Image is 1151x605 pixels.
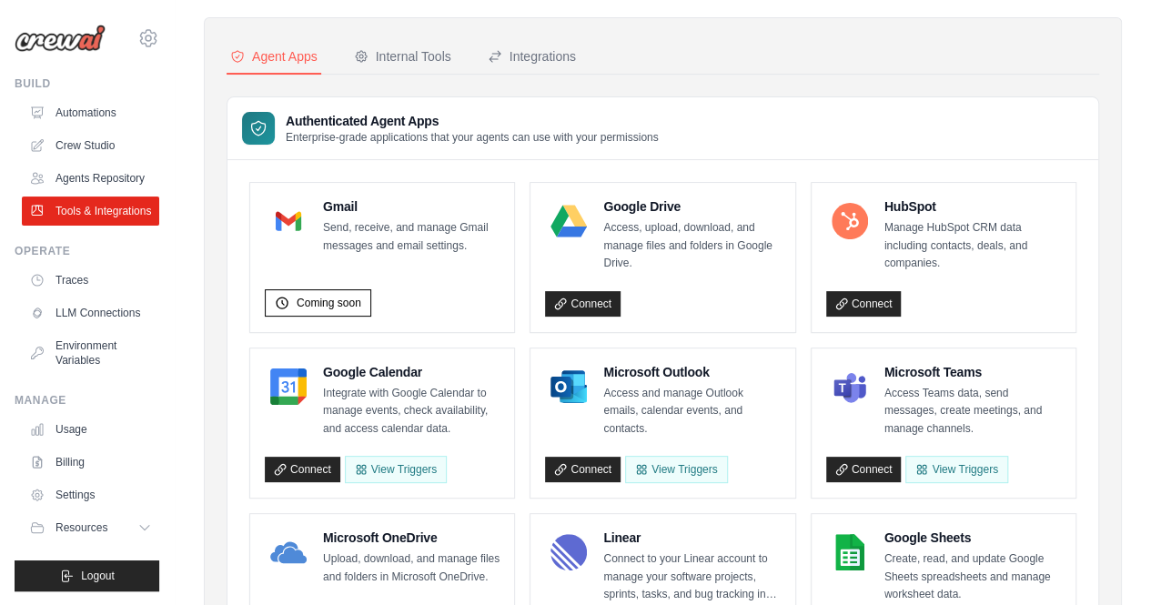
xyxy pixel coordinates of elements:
[884,550,1061,604] p: Create, read, and update Google Sheets spreadsheets and manage worksheet data.
[22,98,159,127] a: Automations
[832,534,868,570] img: Google Sheets Logo
[884,219,1061,273] p: Manage HubSpot CRM data including contacts, deals, and companies.
[603,363,780,381] h4: Microsoft Outlook
[15,244,159,258] div: Operate
[323,529,500,547] h4: Microsoft OneDrive
[270,534,307,570] img: Microsoft OneDrive Logo
[22,415,159,444] a: Usage
[603,197,780,216] h4: Google Drive
[905,456,1007,483] : View Triggers
[22,197,159,226] a: Tools & Integrations
[550,534,587,570] img: Linear Logo
[350,40,455,75] button: Internal Tools
[323,385,500,439] p: Integrate with Google Calendar to manage events, check availability, and access calendar data.
[484,40,580,75] button: Integrations
[56,520,107,535] span: Resources
[884,363,1061,381] h4: Microsoft Teams
[826,291,902,317] a: Connect
[270,203,307,239] img: Gmail Logo
[545,291,621,317] a: Connect
[345,456,447,483] button: View Triggers
[603,219,780,273] p: Access, upload, download, and manage files and folders in Google Drive.
[603,385,780,439] p: Access and manage Outlook emails, calendar events, and contacts.
[603,529,780,547] h4: Linear
[884,385,1061,439] p: Access Teams data, send messages, create meetings, and manage channels.
[22,513,159,542] button: Resources
[286,130,659,145] p: Enterprise-grade applications that your agents can use with your permissions
[81,569,115,583] span: Logout
[270,368,307,405] img: Google Calendar Logo
[323,219,500,255] p: Send, receive, and manage Gmail messages and email settings.
[550,368,587,405] img: Microsoft Outlook Logo
[22,131,159,160] a: Crew Studio
[22,331,159,375] a: Environment Variables
[488,47,576,66] div: Integrations
[22,266,159,295] a: Traces
[297,296,361,310] span: Coming soon
[323,550,500,586] p: Upload, download, and manage files and folders in Microsoft OneDrive.
[323,197,500,216] h4: Gmail
[227,40,321,75] button: Agent Apps
[354,47,451,66] div: Internal Tools
[832,203,868,239] img: HubSpot Logo
[286,112,659,130] h3: Authenticated Agent Apps
[22,480,159,509] a: Settings
[15,560,159,591] button: Logout
[15,25,106,52] img: Logo
[265,457,340,482] a: Connect
[603,550,780,604] p: Connect to your Linear account to manage your software projects, sprints, tasks, and bug tracking...
[832,368,868,405] img: Microsoft Teams Logo
[15,393,159,408] div: Manage
[22,448,159,477] a: Billing
[15,76,159,91] div: Build
[884,529,1061,547] h4: Google Sheets
[625,456,727,483] : View Triggers
[826,457,902,482] a: Connect
[550,203,587,239] img: Google Drive Logo
[884,197,1061,216] h4: HubSpot
[545,457,621,482] a: Connect
[230,47,318,66] div: Agent Apps
[22,164,159,193] a: Agents Repository
[323,363,500,381] h4: Google Calendar
[22,298,159,328] a: LLM Connections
